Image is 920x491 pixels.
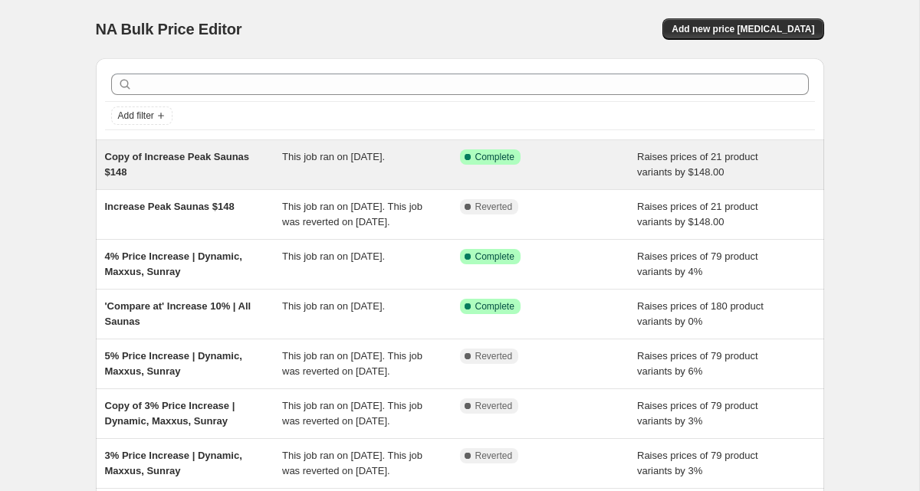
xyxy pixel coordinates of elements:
span: This job ran on [DATE]. [282,151,385,162]
span: 'Compare at' Increase 10% | All Saunas [105,300,251,327]
span: Complete [475,300,514,313]
span: Raises prices of 21 product variants by $148.00 [637,201,758,227]
span: Raises prices of 180 product variants by 0% [637,300,764,327]
span: Complete [475,250,514,263]
span: NA Bulk Price Editor [96,21,242,38]
span: Reverted [475,450,513,462]
span: This job ran on [DATE]. [282,300,385,312]
span: Reverted [475,201,513,213]
button: Add filter [111,106,172,125]
span: Add filter [118,110,154,122]
button: Add new price [MEDICAL_DATA] [662,18,823,40]
span: Copy of 3% Price Increase | Dynamic, Maxxus, Sunray [105,400,235,427]
span: 3% Price Increase | Dynamic, Maxxus, Sunray [105,450,242,476]
span: Raises prices of 21 product variants by $148.00 [637,151,758,178]
span: Copy of Increase Peak Saunas $148 [105,151,250,178]
span: Add new price [MEDICAL_DATA] [672,23,814,35]
span: Reverted [475,350,513,362]
span: Raises prices of 79 product variants by 4% [637,250,758,277]
span: Raises prices of 79 product variants by 6% [637,350,758,377]
span: This job ran on [DATE]. This job was reverted on [DATE]. [282,400,422,427]
span: Complete [475,151,514,163]
span: Raises prices of 79 product variants by 3% [637,450,758,476]
span: 4% Price Increase | Dynamic, Maxxus, Sunray [105,250,242,277]
span: 5% Price Increase | Dynamic, Maxxus, Sunray [105,350,242,377]
span: Reverted [475,400,513,412]
span: This job ran on [DATE]. This job was reverted on [DATE]. [282,350,422,377]
span: This job ran on [DATE]. This job was reverted on [DATE]. [282,450,422,476]
span: Increase Peak Saunas $148 [105,201,235,212]
span: This job ran on [DATE]. [282,250,385,262]
span: This job ran on [DATE]. This job was reverted on [DATE]. [282,201,422,227]
span: Raises prices of 79 product variants by 3% [637,400,758,427]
